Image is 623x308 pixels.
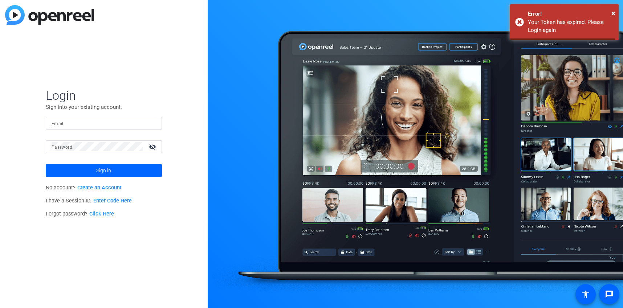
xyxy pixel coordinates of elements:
[144,141,162,152] mat-icon: visibility_off
[89,211,114,217] a: Click Here
[611,8,615,19] button: Close
[96,161,111,180] span: Sign in
[46,88,162,103] span: Login
[77,185,122,191] a: Create an Account
[581,290,590,299] mat-icon: accessibility
[93,198,132,204] a: Enter Code Here
[528,18,613,34] div: Your Token has expired. Please Login again
[5,5,94,25] img: blue-gradient.svg
[46,198,132,204] span: I have a Session ID.
[528,10,613,18] div: Error!
[46,103,162,111] p: Sign into your existing account.
[611,9,615,17] span: ×
[52,119,156,127] input: Enter Email Address
[52,145,72,150] mat-label: Password
[46,211,114,217] span: Forgot password?
[52,121,64,126] mat-label: Email
[46,164,162,177] button: Sign in
[46,185,122,191] span: No account?
[605,290,614,299] mat-icon: message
